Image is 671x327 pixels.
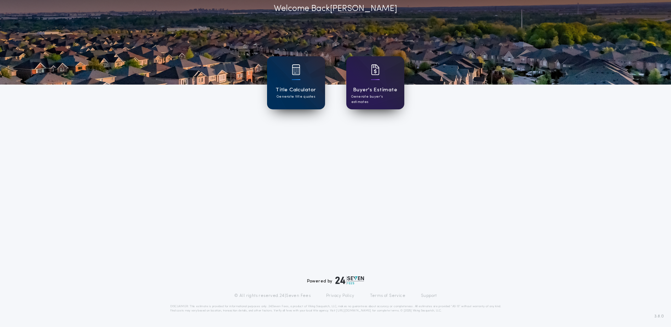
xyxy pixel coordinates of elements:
[274,2,397,15] p: Welcome Back [PERSON_NAME]
[353,86,397,94] h1: Buyer's Estimate
[267,56,325,109] a: card iconTitle CalculatorGenerate title quotes
[292,64,300,75] img: card icon
[654,313,664,320] span: 3.8.0
[336,309,371,312] a: [URL][DOMAIN_NAME]
[346,56,404,109] a: card iconBuyer's EstimateGenerate buyer's estimates
[371,64,380,75] img: card icon
[277,94,315,99] p: Generate title quotes
[421,293,437,299] a: Support
[234,293,311,299] p: © All rights reserved. 24|Seven Fees
[370,293,405,299] a: Terms of Service
[326,293,354,299] a: Privacy Policy
[335,276,364,285] img: logo
[170,304,501,313] p: DISCLAIMER: This estimate is provided for informational purposes only. 24|Seven Fees, a product o...
[351,94,399,105] p: Generate buyer's estimates
[307,276,364,285] div: Powered by
[276,86,316,94] h1: Title Calculator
